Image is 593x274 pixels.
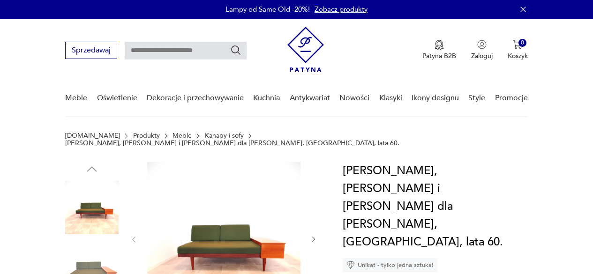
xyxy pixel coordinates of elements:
a: Dekoracje i przechowywanie [147,80,244,116]
a: Promocje [495,80,528,116]
img: Ikona koszyka [513,40,522,49]
button: Sprzedawaj [65,42,117,59]
a: Kanapy i sofy [205,132,244,140]
a: Produkty [133,132,160,140]
button: Patyna B2B [422,40,456,60]
a: [DOMAIN_NAME] [65,132,120,140]
button: Szukaj [230,44,241,56]
a: Meble [65,80,87,116]
a: Klasyki [379,80,402,116]
a: Style [468,80,485,116]
a: Ikona medaluPatyna B2B [422,40,456,60]
a: Meble [173,132,192,140]
p: Zaloguj [471,52,493,60]
img: Zdjęcie produktu Sofa Swanette, Haldor Vik i Ingmar Relling dla Svene, Norwegia, lata 60. [65,181,119,234]
button: 0Koszyk [508,40,528,60]
a: Nowości [339,80,369,116]
a: Zobacz produkty [315,5,368,14]
a: Antykwariat [290,80,330,116]
h1: [PERSON_NAME], [PERSON_NAME] i [PERSON_NAME] dla [PERSON_NAME], [GEOGRAPHIC_DATA], lata 60. [343,162,528,251]
p: [PERSON_NAME], [PERSON_NAME] i [PERSON_NAME] dla [PERSON_NAME], [GEOGRAPHIC_DATA], lata 60. [65,140,399,147]
a: Oświetlenie [97,80,137,116]
p: Koszyk [508,52,528,60]
div: Unikat - tylko jedna sztuka! [343,258,437,272]
p: Lampy od Same Old -20%! [225,5,310,14]
a: Kuchnia [253,80,280,116]
p: Patyna B2B [422,52,456,60]
a: Sprzedawaj [65,48,117,54]
a: Ikony designu [412,80,459,116]
img: Patyna - sklep z meblami i dekoracjami vintage [287,27,324,72]
img: Ikona diamentu [346,261,355,269]
button: Zaloguj [471,40,493,60]
img: Ikonka użytkownika [477,40,487,49]
img: Ikona medalu [435,40,444,50]
div: 0 [518,39,526,47]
